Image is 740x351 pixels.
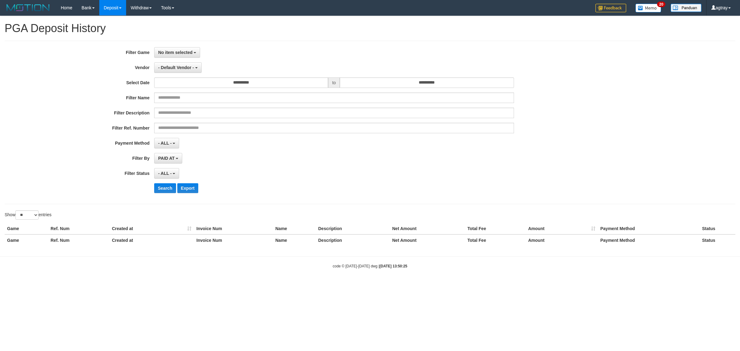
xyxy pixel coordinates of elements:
[595,4,626,12] img: Feedback.jpg
[598,234,700,246] th: Payment Method
[526,234,598,246] th: Amount
[526,223,598,234] th: Amount
[5,22,735,35] h1: PGA Deposit History
[15,210,39,220] select: Showentries
[657,2,665,7] span: 20
[154,62,202,73] button: - Default Vendor -
[5,234,48,246] th: Game
[194,234,273,246] th: Invoice Num
[5,3,51,12] img: MOTION_logo.png
[109,234,194,246] th: Created at
[177,183,198,193] button: Export
[380,264,407,268] strong: [DATE] 13:50:25
[316,223,390,234] th: Description
[154,168,179,179] button: - ALL -
[700,223,735,234] th: Status
[328,77,340,88] span: to
[158,171,172,176] span: - ALL -
[154,47,200,58] button: No item selected
[333,264,407,268] small: code © [DATE]-[DATE] dwg |
[48,234,109,246] th: Ref. Num
[154,183,176,193] button: Search
[598,223,700,234] th: Payment Method
[700,234,735,246] th: Status
[635,4,661,12] img: Button%20Memo.svg
[109,223,194,234] th: Created at
[158,156,175,161] span: PAID AT
[154,138,179,148] button: - ALL -
[316,234,390,246] th: Description
[465,234,526,246] th: Total Fee
[158,65,194,70] span: - Default Vendor -
[273,223,316,234] th: Name
[158,50,192,55] span: No item selected
[5,223,48,234] th: Game
[158,141,172,146] span: - ALL -
[390,223,465,234] th: Net Amount
[48,223,109,234] th: Ref. Num
[273,234,316,246] th: Name
[5,210,51,220] label: Show entries
[390,234,465,246] th: Net Amount
[154,153,182,163] button: PAID AT
[465,223,526,234] th: Total Fee
[194,223,273,234] th: Invoice Num
[671,4,701,12] img: panduan.png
